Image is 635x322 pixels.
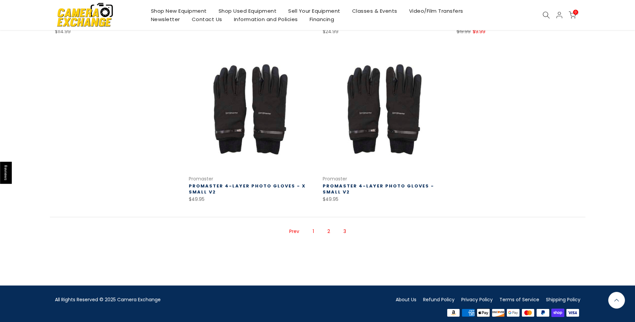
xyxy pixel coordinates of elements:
img: amazon payments [446,308,461,318]
a: Video/Film Transfers [403,7,469,15]
img: visa [565,308,580,318]
img: paypal [536,308,551,318]
span: 0 [573,10,578,15]
a: Sell Your Equipment [283,7,346,15]
a: Privacy Policy [461,296,493,303]
a: Promaster 4-Layer Photo Gloves - X Small v2 [189,183,306,195]
div: $49.95 [189,195,313,204]
img: american express [461,308,476,318]
a: Page 2 [324,226,333,237]
a: Contact Us [186,15,228,23]
div: $24.99 [323,27,447,36]
a: Shipping Policy [546,296,580,303]
a: 0 [569,11,576,19]
a: Newsletter [145,15,186,23]
img: shopify pay [550,308,565,318]
a: Financing [304,15,340,23]
a: Classes & Events [346,7,403,15]
a: Shop New Equipment [145,7,213,15]
a: Prev [286,226,303,237]
a: Promaster [189,175,213,182]
div: $49.95 [323,195,447,204]
ins: $9.99 [473,27,485,36]
img: discover [491,308,506,318]
a: Page 1 [309,226,317,237]
a: Information and Policies [228,15,304,23]
a: Refund Policy [423,296,455,303]
img: master [521,308,536,318]
img: google pay [506,308,521,318]
span: Page 3 [340,226,349,237]
a: About Us [396,296,416,303]
img: apple pay [476,308,491,318]
div: All Rights Reserved © 2025 Camera Exchange [55,296,313,304]
div: $114.99 [55,27,179,36]
a: Back to the top [608,292,625,309]
del: $19.99 [457,28,471,35]
a: Promaster [323,175,347,182]
a: Shop Used Equipment [213,7,283,15]
a: Terms of Service [499,296,539,303]
nav: Pagination [50,217,585,248]
a: Promaster 4-Layer Photo Gloves - Small v2 [323,183,434,195]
